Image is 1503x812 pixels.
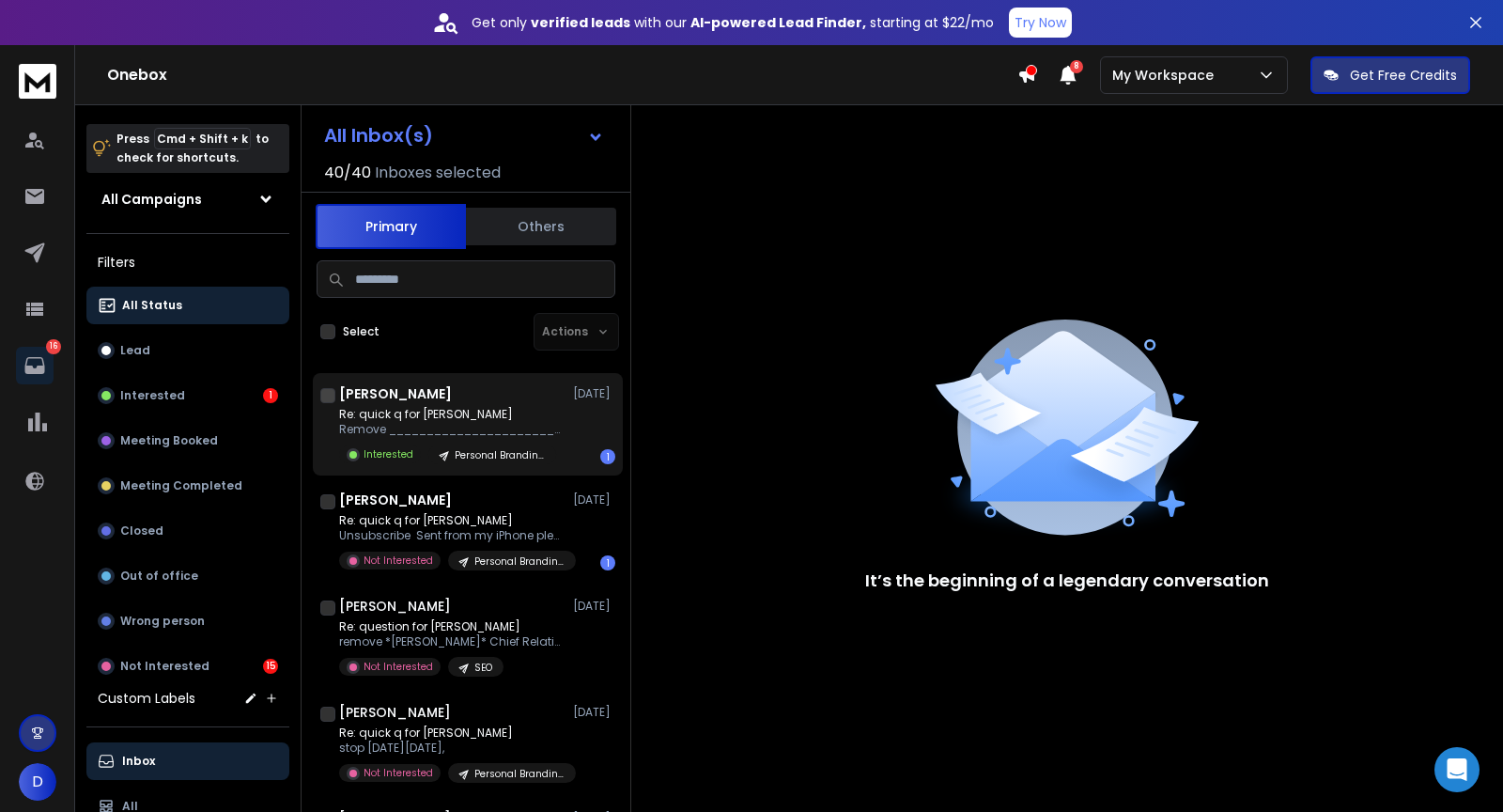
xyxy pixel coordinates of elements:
button: D [19,763,56,801]
p: remove *[PERSON_NAME]* Chief Relationship [339,634,565,649]
h1: All Campaigns [101,190,202,209]
span: 40 / 40 [324,162,371,184]
p: Not Interested [120,659,209,674]
h1: [PERSON_NAME] [339,597,451,616]
button: Lead [86,332,289,369]
p: Unsubscribe Sent from my iPhone please [339,528,565,543]
p: Not Interested [364,554,433,568]
p: 16 [46,339,61,354]
button: All Inbox(s) [309,117,619,154]
div: 15 [263,659,278,674]
p: SEO [474,661,492,675]
p: Meeting Completed [120,478,242,493]
p: Get only with our starting at $22/mo [472,13,994,32]
p: Personal Branding - US - New [474,767,565,781]
img: logo [19,64,56,99]
strong: AI-powered Lead Finder, [690,13,866,32]
button: Primary [316,204,466,249]
p: All Status [122,298,182,313]
p: [DATE] [573,492,615,507]
h1: [PERSON_NAME] [339,491,452,509]
button: Interested1 [86,377,289,414]
p: Out of office [120,569,198,584]
button: Out of office [86,557,289,595]
p: Press to check for shortcuts. [116,130,269,167]
p: My Workspace [1112,66,1221,85]
h1: Onebox [107,64,1017,86]
h3: Custom Labels [98,689,195,708]
h1: All Inbox(s) [324,126,433,145]
button: Wrong person [86,602,289,640]
button: Meeting Booked [86,422,289,460]
p: [DATE] [573,599,615,614]
h3: Inboxes selected [375,162,501,184]
p: [DATE] [573,705,615,720]
p: Personal Branding - US - New [474,554,565,569]
p: stop [DATE][DATE], [339,741,565,756]
button: All Campaigns [86,180,289,218]
h1: [PERSON_NAME] [339,384,452,403]
p: Try Now [1015,13,1066,32]
p: Re: question for [PERSON_NAME] [339,619,565,634]
p: Wrong person [120,614,205,629]
strong: verified leads [531,13,630,32]
h1: [PERSON_NAME] [339,703,451,722]
button: Closed [86,512,289,550]
button: Meeting Completed [86,467,289,505]
button: Not Interested15 [86,648,289,685]
p: Personal Branding - US - New [455,448,545,462]
button: Inbox [86,742,289,780]
div: 1 [600,555,615,570]
span: Cmd + Shift + k [154,128,251,149]
div: Open Intercom Messenger [1434,747,1480,792]
div: 1 [600,449,615,464]
p: Interested [120,388,185,403]
p: [DATE] [573,386,615,401]
button: Get Free Credits [1310,56,1470,94]
p: Re: quick q for [PERSON_NAME] [339,513,565,528]
p: Remove ________________________________ From: Div S [339,422,565,437]
h3: Filters [86,249,289,275]
p: Inbox [122,754,155,769]
p: Meeting Booked [120,433,218,448]
a: 16 [16,347,54,384]
p: Closed [120,523,163,539]
button: Try Now [1009,8,1072,38]
p: Re: quick q for [PERSON_NAME] [339,726,565,741]
button: All Status [86,287,289,324]
div: 1 [263,388,278,403]
span: 8 [1070,60,1083,73]
p: Not Interested [364,660,433,674]
p: Re: quick q for [PERSON_NAME] [339,407,565,422]
button: Others [466,206,616,247]
p: Not Interested [364,766,433,780]
p: Get Free Credits [1350,66,1457,85]
p: Lead [120,343,150,358]
p: Interested [364,447,413,461]
p: It’s the beginning of a legendary conversation [865,568,1269,594]
label: Select [343,324,380,339]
